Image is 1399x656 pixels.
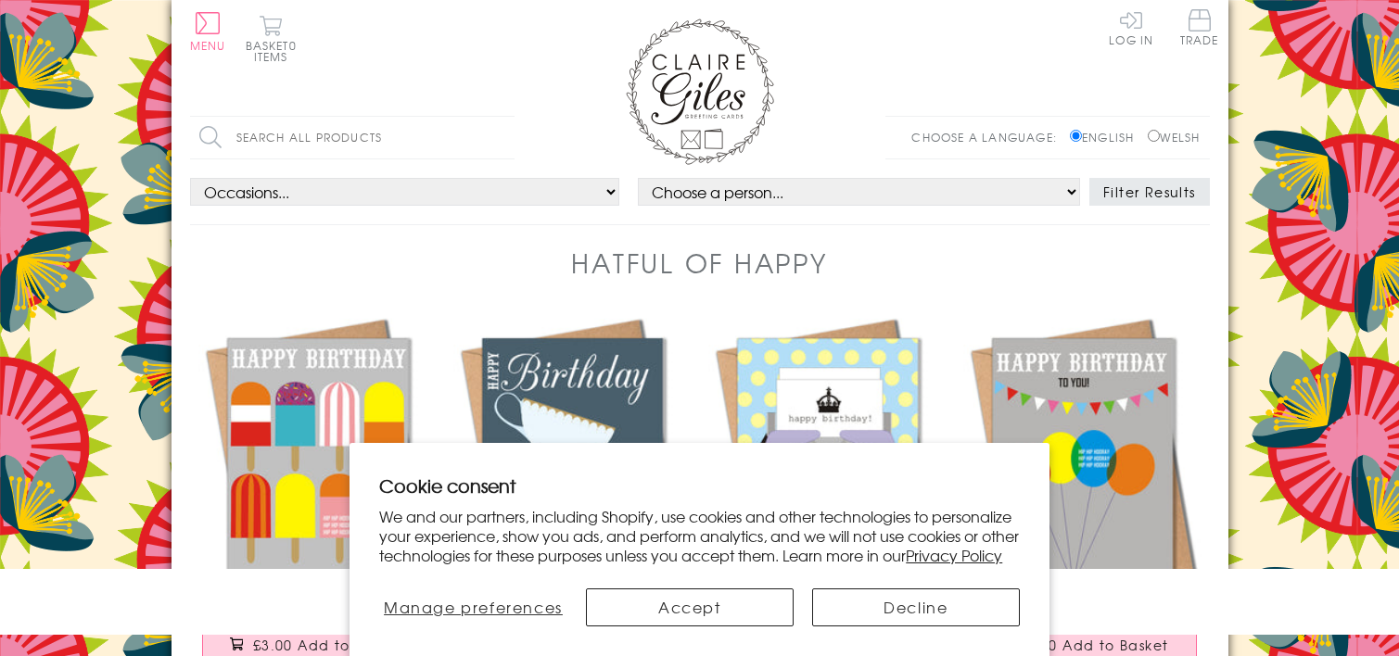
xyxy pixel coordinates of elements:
[1109,9,1153,45] a: Log In
[379,588,567,626] button: Manage preferences
[445,309,700,631] a: Birthday Card, Tea Cups, Happy Birthday £3.00 Add to Basket
[700,309,955,631] a: Birthday Card, Typewriter, Happy Birthday £3.00 Add to Basket
[253,636,404,654] span: £3.00 Add to Basket
[911,129,1066,145] p: Choose a language:
[1180,9,1219,45] span: Trade
[190,37,226,54] span: Menu
[1148,129,1201,145] label: Welsh
[1148,130,1160,142] input: Welsh
[379,507,1020,564] p: We and our partners, including Shopify, use cookies and other technologies to personalize your ex...
[190,12,226,51] button: Menu
[1180,9,1219,49] a: Trade
[1070,129,1143,145] label: English
[445,309,700,612] img: Birthday Card, Tea Cups, Happy Birthday
[1070,130,1082,142] input: English
[626,19,774,165] img: Claire Giles Greetings Cards
[254,37,297,65] span: 0 items
[955,309,1210,631] a: Birthday Card, Balloons, Happy Birthday To You! £3.00 Add to Basket
[1089,178,1210,206] button: Filter Results
[906,544,1002,566] a: Privacy Policy
[246,15,297,62] button: Basket0 items
[496,117,515,158] input: Search
[955,309,1210,612] img: Birthday Card, Balloons, Happy Birthday To You!
[586,588,794,626] button: Accept
[384,596,563,618] span: Manage preferences
[379,473,1020,498] h2: Cookie consent
[190,309,445,631] a: Birthday Card, Ice Lollies, Happy Birthday £3.00 Add to Basket
[1018,636,1169,654] span: £3.00 Add to Basket
[190,309,445,612] img: Birthday Card, Ice Lollies, Happy Birthday
[812,588,1020,626] button: Decline
[190,117,515,158] input: Search all products
[571,244,827,282] h1: Hatful of Happy
[700,309,955,612] img: Birthday Card, Typewriter, Happy Birthday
